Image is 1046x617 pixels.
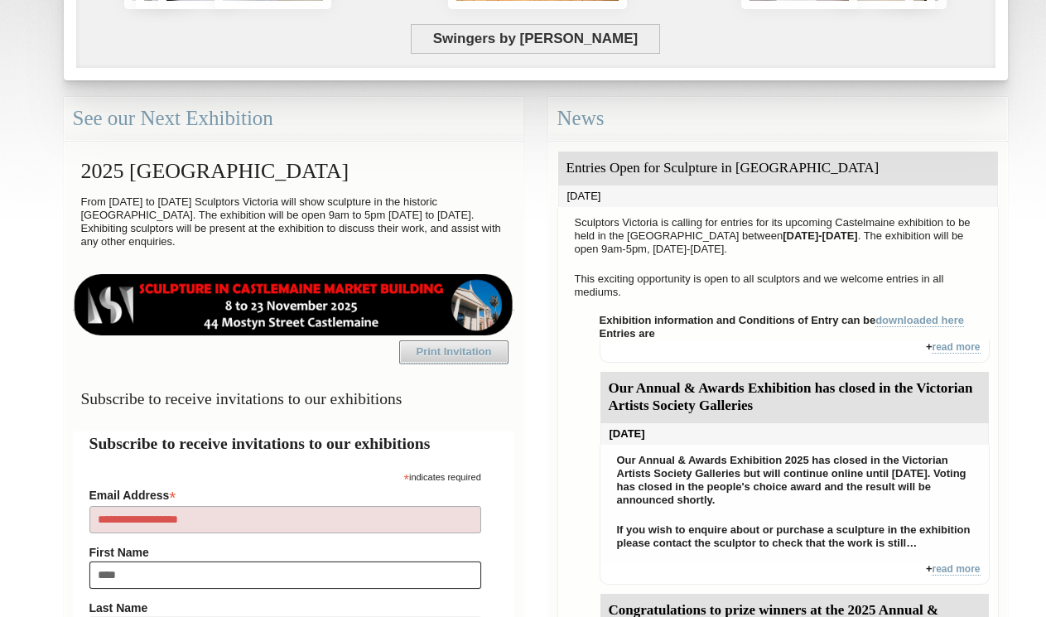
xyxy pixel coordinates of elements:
[566,212,990,260] p: Sculptors Victoria is calling for entries for its upcoming Castelmaine exhibition to be held in t...
[64,97,523,141] div: See our Next Exhibition
[566,268,990,303] p: This exciting opportunity is open to all sculptors and we welcome entries in all mediums.
[875,314,964,327] a: downloaded here
[932,341,980,354] a: read more
[600,423,989,445] div: [DATE]
[600,562,990,585] div: +
[73,191,514,253] p: From [DATE] to [DATE] Sculptors Victoria will show sculpture in the historic [GEOGRAPHIC_DATA]. T...
[783,229,858,242] strong: [DATE]-[DATE]
[600,314,965,327] strong: Exhibition information and Conditions of Entry can be
[73,383,514,415] h3: Subscribe to receive invitations to our exhibitions
[89,431,498,456] h2: Subscribe to receive invitations to our exhibitions
[600,372,989,423] div: Our Annual & Awards Exhibition has closed in the Victorian Artists Society Galleries
[609,519,981,554] p: If you wish to enquire about or purchase a sculpture in the exhibition please contact the sculpto...
[548,97,1008,141] div: News
[600,340,990,363] div: +
[89,468,481,484] div: indicates required
[609,450,981,511] p: Our Annual & Awards Exhibition 2025 has closed in the Victorian Artists Society Galleries but wil...
[89,546,481,559] label: First Name
[73,274,514,335] img: castlemaine-ldrbd25v2.png
[73,151,514,191] h2: 2025 [GEOGRAPHIC_DATA]
[399,340,509,364] a: Print Invitation
[558,186,998,207] div: [DATE]
[411,24,660,54] span: Swingers by [PERSON_NAME]
[89,601,481,615] label: Last Name
[558,152,998,186] div: Entries Open for Sculpture in [GEOGRAPHIC_DATA]
[89,484,481,504] label: Email Address
[932,563,980,576] a: read more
